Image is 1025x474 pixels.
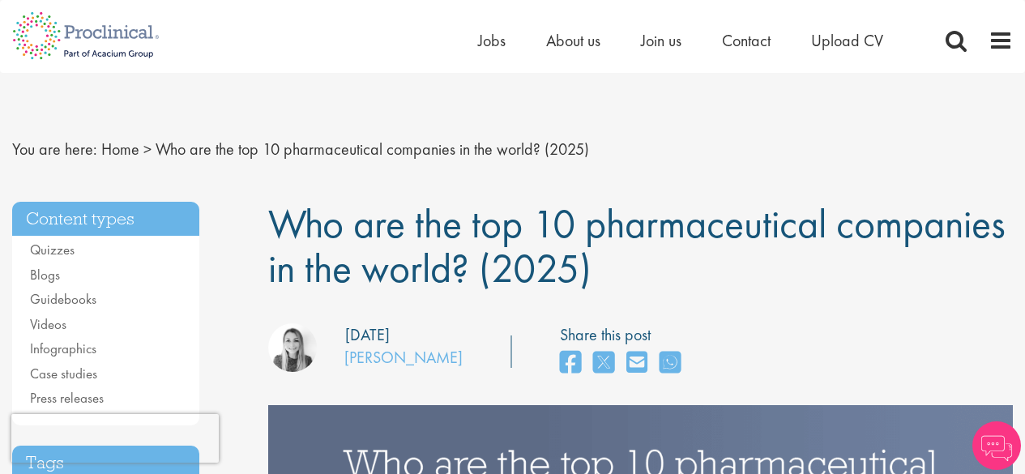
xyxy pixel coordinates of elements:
[12,202,199,237] h3: Content types
[143,139,152,160] span: >
[811,30,883,51] a: Upload CV
[30,266,60,284] a: Blogs
[626,346,647,381] a: share on email
[478,30,506,51] a: Jobs
[560,346,581,381] a: share on facebook
[722,30,771,51] a: Contact
[30,241,75,258] a: Quizzes
[268,198,1006,294] span: Who are the top 10 pharmaceutical companies in the world? (2025)
[641,30,681,51] a: Join us
[546,30,600,51] a: About us
[345,323,390,347] div: [DATE]
[156,139,589,160] span: Who are the top 10 pharmaceutical companies in the world? (2025)
[30,290,96,308] a: Guidebooks
[560,323,689,347] label: Share this post
[30,365,97,382] a: Case studies
[593,346,614,381] a: share on twitter
[101,139,139,160] a: breadcrumb link
[660,346,681,381] a: share on whats app
[11,414,219,463] iframe: reCAPTCHA
[12,139,97,160] span: You are here:
[30,315,66,333] a: Videos
[30,339,96,357] a: Infographics
[30,389,104,407] a: Press releases
[344,347,463,368] a: [PERSON_NAME]
[972,421,1021,470] img: Chatbot
[268,323,317,372] img: Hannah Burke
